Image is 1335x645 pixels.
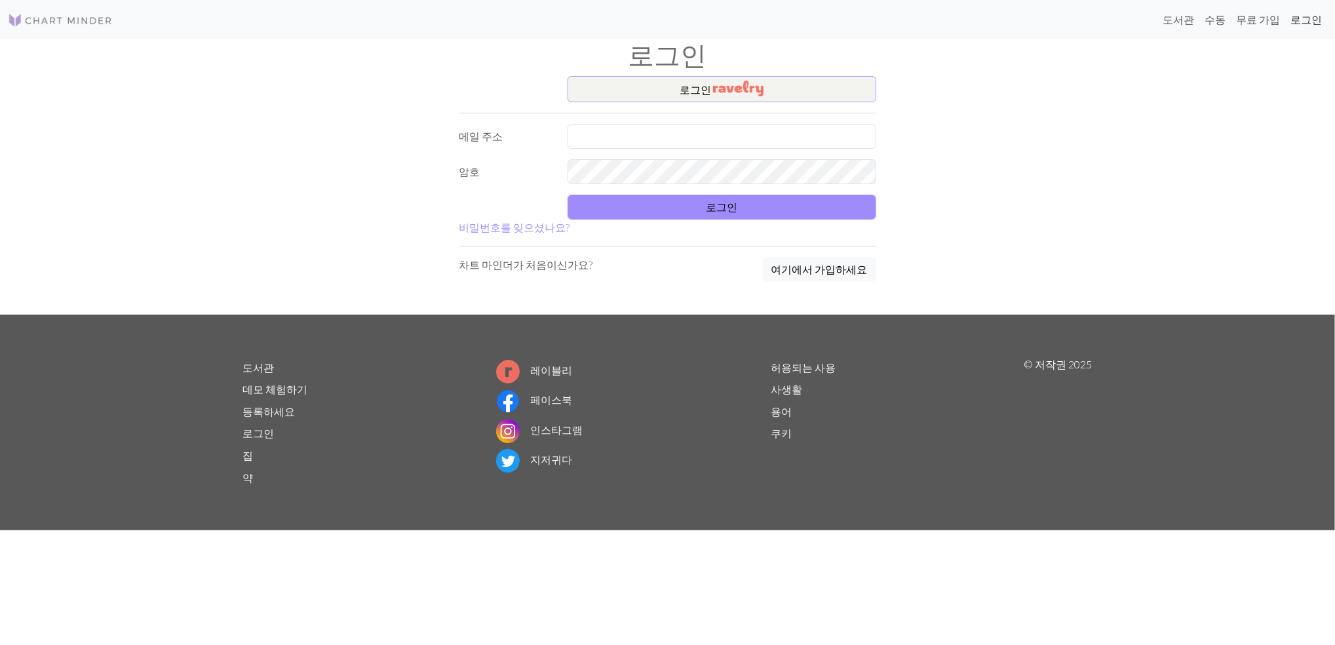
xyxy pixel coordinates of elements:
[452,124,560,149] label: 메일 주소
[243,471,254,484] a: 약
[243,427,275,439] a: 로그인
[1285,7,1327,33] a: 로그인
[763,257,876,282] button: 여기에서 가입하세요
[771,405,792,418] a: 용어
[568,195,876,220] button: 로그인
[496,420,520,443] img: 인스타그램 로고
[1157,7,1199,33] a: 도서관
[713,81,764,96] img: 레이블리
[8,12,113,28] img: 로고
[243,361,275,374] a: 도서관
[771,383,802,395] a: 사생활
[452,159,560,184] label: 암호
[496,360,520,383] img: Ravelry 로고
[568,76,876,102] button: 로그인
[496,449,520,473] img: 트위터 로고
[763,257,876,283] a: 여기에서 가입하세요
[459,257,593,273] p: 차트 마인더가 처음이신가요?
[771,361,836,374] a: 허용되는 사용
[459,221,570,233] a: 비밀번호를 잊으셨나요?
[496,453,572,465] a: 지저귀다
[243,405,296,418] a: 등록하세요
[496,364,572,376] a: 레이블리
[235,39,1100,71] h1: 로그인
[1199,7,1231,33] a: 수동
[243,449,254,461] a: 집
[680,83,711,96] font: 로그인
[243,383,308,395] a: 데모 체험하기
[1024,358,1092,370] font: © 저작권 2025
[1231,7,1285,33] a: 무료 가입
[771,427,792,439] a: 쿠키
[496,393,572,406] a: 페이스북
[496,389,520,413] img: 페이스북 로고
[496,423,583,436] a: 인스타그램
